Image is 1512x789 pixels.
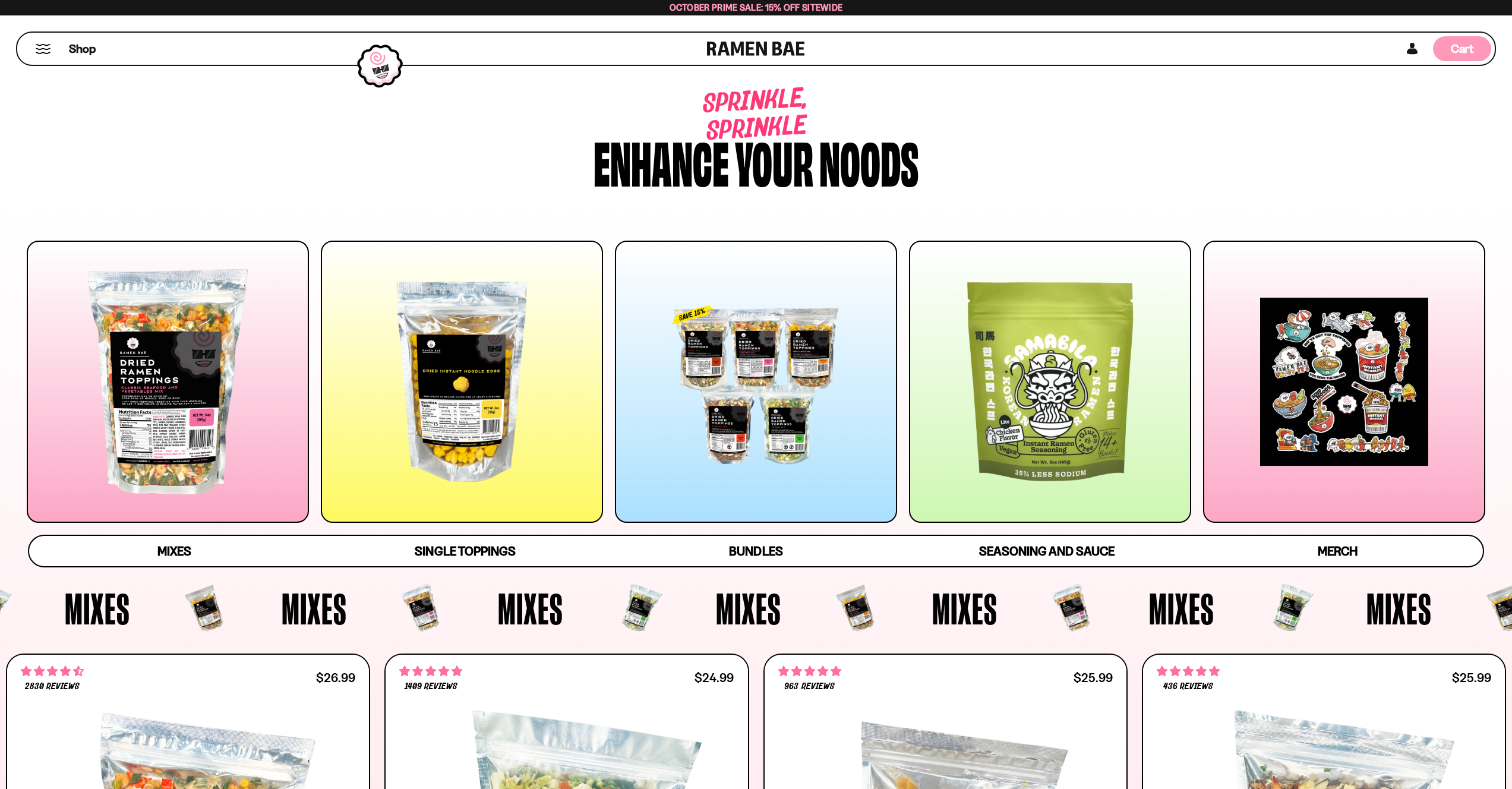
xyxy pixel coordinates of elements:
a: Seasoning and Sauce [901,536,1192,566]
span: Mixes [282,586,347,630]
span: Cart [1451,42,1474,56]
a: Merch [1192,536,1483,566]
a: Mixes [29,536,320,566]
span: Mixes [932,586,998,630]
a: Bundles [611,536,901,566]
span: 2830 reviews [25,682,80,692]
span: Mixes [498,586,563,630]
span: 963 reviews [784,682,834,692]
span: Seasoning and Sauce [979,544,1114,558]
span: Mixes [157,544,191,558]
span: Mixes [716,586,781,630]
button: Mobile Menu Trigger [35,44,51,54]
span: Mixes [65,586,130,630]
span: Merch [1318,544,1358,558]
span: 4.76 stars [399,664,462,679]
span: Shop [69,41,96,57]
div: $24.99 [695,672,734,683]
div: Cart [1433,33,1491,65]
span: 4.76 stars [1157,664,1220,679]
div: $25.99 [1452,672,1491,683]
span: 1409 reviews [405,682,457,692]
div: your [735,132,813,189]
div: noods [819,132,918,189]
span: Mixes [1149,586,1214,630]
div: Enhance [594,132,729,189]
div: $26.99 [316,672,355,683]
span: 4.68 stars [21,664,84,679]
a: Shop [69,36,96,61]
div: $25.99 [1074,672,1113,683]
span: Mixes [1366,586,1432,630]
span: 436 reviews [1163,682,1213,692]
span: 4.75 stars [778,664,841,679]
span: Single Toppings [415,544,515,558]
a: Single Toppings [320,536,610,566]
span: Bundles [729,544,782,558]
span: October Prime Sale: 15% off Sitewide [670,2,843,13]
